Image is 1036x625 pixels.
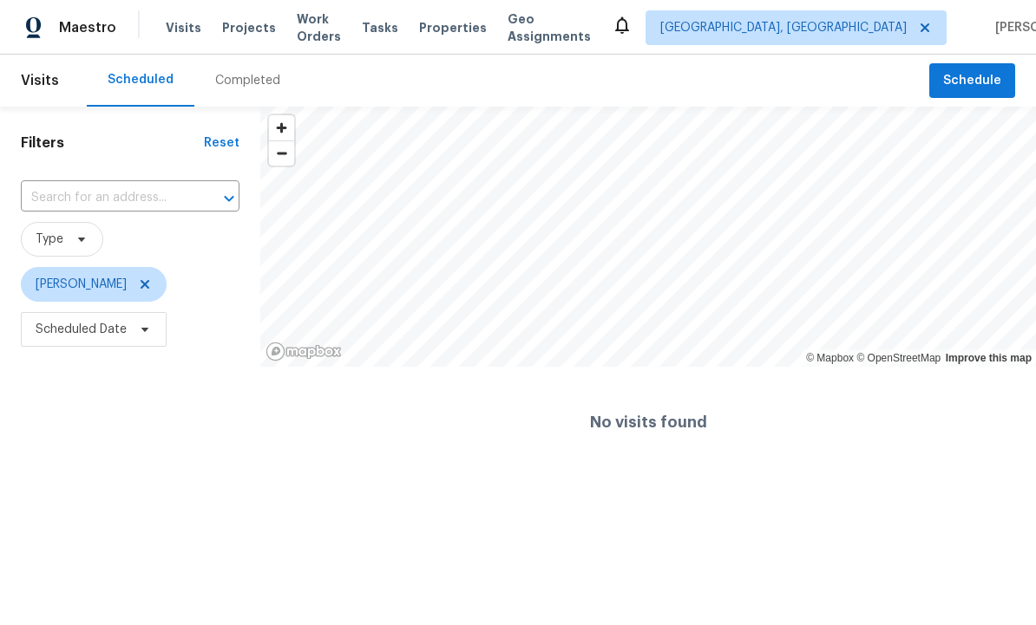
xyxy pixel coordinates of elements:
span: Work Orders [297,10,341,45]
h1: Filters [21,134,204,152]
div: Reset [204,134,239,152]
button: Open [217,186,241,211]
span: Projects [222,19,276,36]
button: Zoom in [269,115,294,140]
span: Properties [419,19,487,36]
a: Mapbox [806,352,854,364]
span: Tasks [362,22,398,34]
div: Completed [215,72,280,89]
span: Maestro [59,19,116,36]
div: Scheduled [108,71,174,88]
span: Geo Assignments [508,10,591,45]
a: Improve this map [946,352,1032,364]
span: Visits [21,62,59,100]
a: Mapbox homepage [266,342,342,361]
span: Type [36,231,63,248]
input: Search for an address... [21,185,191,212]
span: Schedule [943,70,1001,92]
span: Visits [166,19,201,36]
span: [GEOGRAPHIC_DATA], [GEOGRAPHIC_DATA] [660,19,907,36]
h4: No visits found [590,413,707,431]
button: Schedule [929,63,1015,99]
span: [PERSON_NAME] [36,276,127,293]
canvas: Map [260,107,1036,367]
button: Zoom out [269,140,294,166]
a: OpenStreetMap [856,352,941,364]
span: Scheduled Date [36,321,127,338]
